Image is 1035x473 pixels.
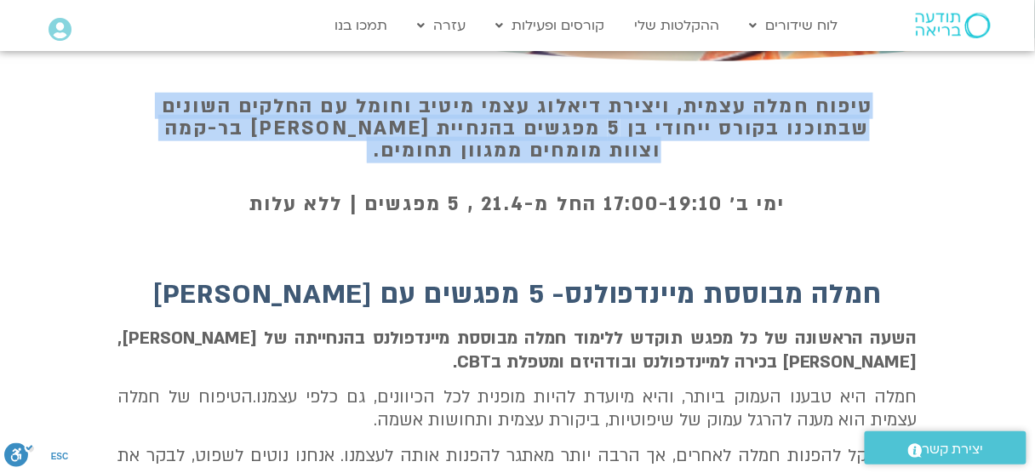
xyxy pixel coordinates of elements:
span: יצירת קשר [923,438,984,461]
a: קורסים ופעילות [488,9,614,42]
h2: חמלה מבוססת מיינדפולנס- 5 מפגשים עם [PERSON_NAME] [117,279,918,310]
img: תודעה בריאה [916,13,991,38]
p: חמלה היא טבענו העמוק ביותר, והיא מיועדת להיות מופנית לכל הכיוונים, גם כלפי עצמנו. [117,386,918,433]
a: יצירת קשר [865,431,1026,464]
strong: השעה הראשונה של כל מפגש תוקדש ללימוד חמלה מבוססת מיינדפולנס בהנחייתה של [PERSON_NAME], [PERSON_NA... [117,327,918,373]
span: הטיפוח של חמלה עצמית הוא מענה להרגל עמוק של שיפוטיות, ביקורת עצמית ותחושות אשמה. [117,386,918,433]
h1: ימי ב׳ 17:00-19:10 החל מ-21.4 , 5 מפגשים | ללא עלות [152,193,883,215]
a: לוח שידורים [741,9,847,42]
h1: טיפוח חמלה עצמית, ויצירת דיאלוג עצמי מיטיב וחומל עם החלקים השונים שבתוכנו בקורס ייחודי בן 5 מפגשי... [152,95,883,162]
a: ההקלטות שלי [626,9,729,42]
a: עזרה [409,9,475,42]
a: תמכו בנו [327,9,397,42]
